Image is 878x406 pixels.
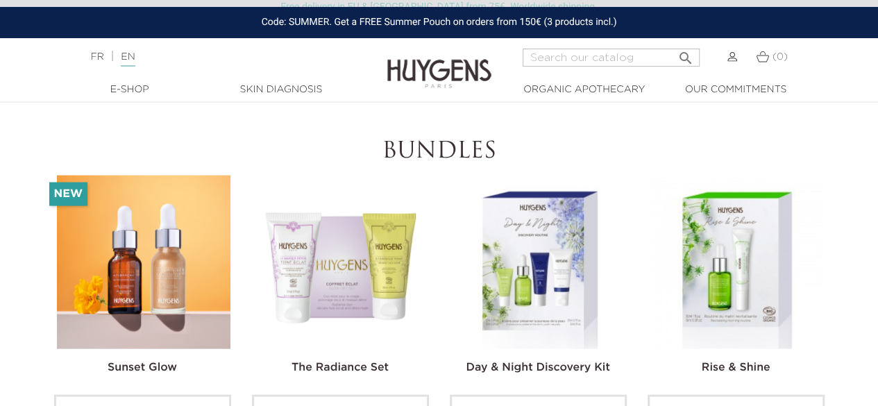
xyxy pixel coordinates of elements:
img: Huygens [387,37,491,90]
a: EN [121,52,135,67]
img: The Radiance Set [255,176,428,349]
img: Rise & Shine [650,176,824,349]
input: Search [523,49,700,67]
a: Sunset Glow [108,362,177,373]
a: Rise & Shine [702,362,770,373]
a: FR [90,52,103,62]
a: E-Shop [60,83,199,97]
span: (0) [773,52,788,62]
a: The Radiance Set [292,362,389,373]
a: Day & Night Discovery Kit [466,362,609,373]
a: Our commitments [666,83,805,97]
img: Day & Night Discovery Kit [453,176,626,349]
a: Skin Diagnosis [212,83,351,97]
i:  [677,46,694,62]
h2: Bundles [54,139,825,165]
li: New [49,183,87,206]
button:  [673,44,698,63]
div: | [83,49,355,65]
img: Sunset Glow [57,176,230,349]
a: Organic Apothecary [515,83,654,97]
